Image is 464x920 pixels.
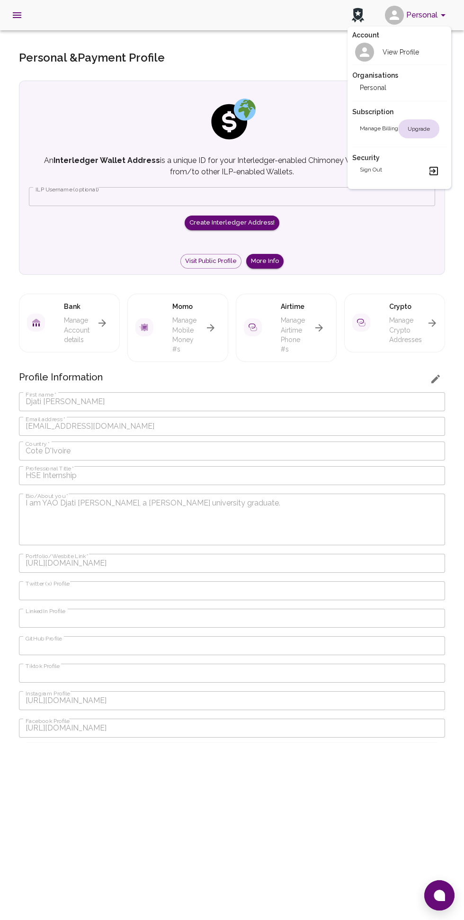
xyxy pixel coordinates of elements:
h2: Manage billing [360,124,398,134]
h2: View Profile [383,47,419,57]
h2: Sign out [360,165,382,177]
button: Open chat window [424,880,455,911]
h2: Security [352,153,447,162]
h2: Subscription [352,107,447,117]
h2: Account [352,30,447,40]
div: Upgrade [398,119,439,138]
h2: Organisations [352,71,447,80]
h2: Personal [360,83,386,92]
